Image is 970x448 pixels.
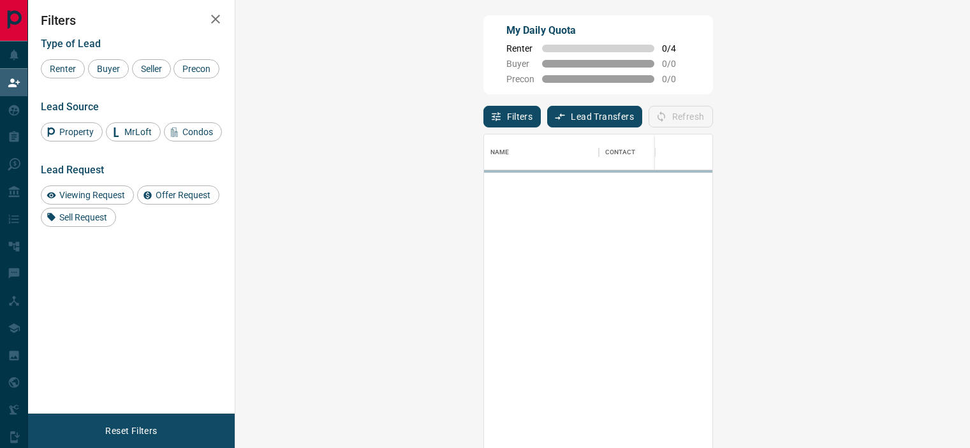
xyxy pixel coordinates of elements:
div: Seller [132,59,171,78]
div: Contact [599,134,701,170]
span: Offer Request [151,190,215,200]
div: Sell Request [41,208,116,227]
button: Reset Filters [97,420,165,442]
p: My Daily Quota [506,23,690,38]
span: 0 / 0 [662,59,690,69]
span: Buyer [506,59,534,69]
span: Sell Request [55,212,112,222]
div: Name [484,134,599,170]
span: Lead Source [41,101,99,113]
h2: Filters [41,13,222,28]
button: Filters [483,106,541,127]
span: Type of Lead [41,38,101,50]
span: 0 / 4 [662,43,690,54]
span: MrLoft [120,127,156,137]
div: Contact [605,134,636,170]
span: Seller [136,64,166,74]
div: Buyer [88,59,129,78]
span: Renter [45,64,80,74]
span: Viewing Request [55,190,129,200]
span: Precon [178,64,215,74]
span: Precon [506,74,534,84]
span: Condos [178,127,217,137]
div: MrLoft [106,122,161,141]
div: Renter [41,59,85,78]
span: Lead Request [41,164,104,176]
div: Name [490,134,510,170]
span: Property [55,127,98,137]
div: Precon [173,59,219,78]
div: Condos [164,122,222,141]
div: Property [41,122,103,141]
div: Viewing Request [41,185,134,205]
div: Offer Request [137,185,219,205]
button: Lead Transfers [547,106,642,127]
span: Buyer [92,64,124,74]
span: Renter [506,43,534,54]
span: 0 / 0 [662,74,690,84]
